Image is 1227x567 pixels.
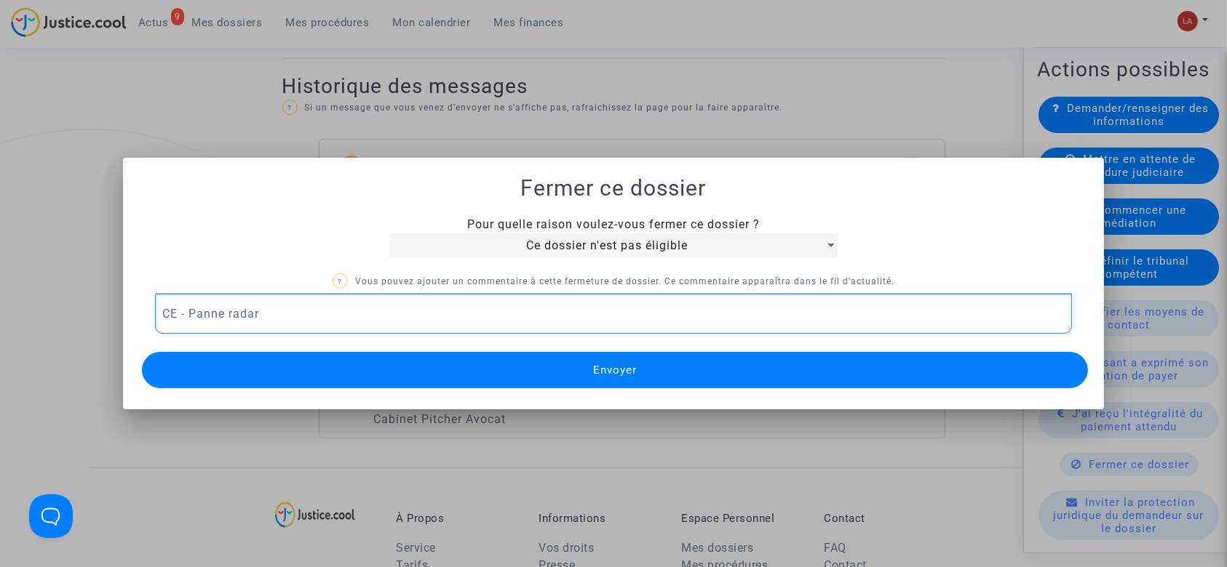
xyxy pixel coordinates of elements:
p: Vous pouvez ajouter un commentaire à cette fermeture de dossier. Ce commentaire apparaîtra dans l... [155,273,1073,291]
button: Envoyer [142,352,1089,388]
span: Envoyer [593,363,637,377]
span: Pour quelle raison voulez-vous fermer ce dossier ? [467,217,760,231]
p: CE - Panne radar [162,305,1065,323]
h1: Fermer ce dossier [140,175,1087,201]
span: Ce dossier n'est pas éligible [526,238,688,252]
div: Editor toolbar [155,293,1073,294]
span: ? [338,278,342,286]
div: Rich Text Editor, main [155,294,1073,334]
iframe: Help Scout Beacon - Open [29,494,73,538]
